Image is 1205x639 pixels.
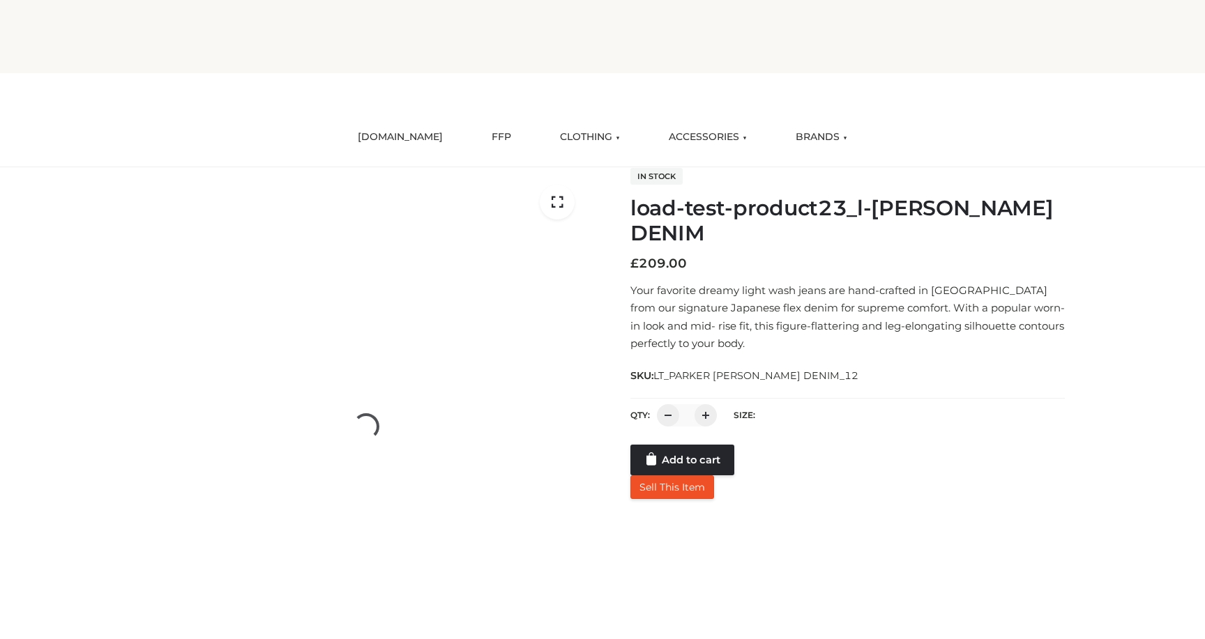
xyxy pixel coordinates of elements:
a: FFP [481,122,522,153]
label: Size: [734,410,755,420]
a: BRANDS [785,122,858,153]
span: In stock [630,168,683,185]
label: QTY: [630,410,650,420]
a: [DOMAIN_NAME] [347,122,453,153]
span: LT_PARKER [PERSON_NAME] DENIM_12 [653,369,858,382]
span: £ [630,256,639,271]
a: Add to cart [630,445,734,475]
bdi: 209.00 [630,256,687,271]
span: SKU: [630,367,860,384]
a: ACCESSORIES [658,122,757,153]
button: Sell This Item [630,475,714,499]
a: CLOTHING [550,122,630,153]
h1: load-test-product23_l-[PERSON_NAME] DENIM [630,196,1065,246]
p: Your favorite dreamy light wash jeans are hand-crafted in [GEOGRAPHIC_DATA] from our signature Ja... [630,282,1065,353]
